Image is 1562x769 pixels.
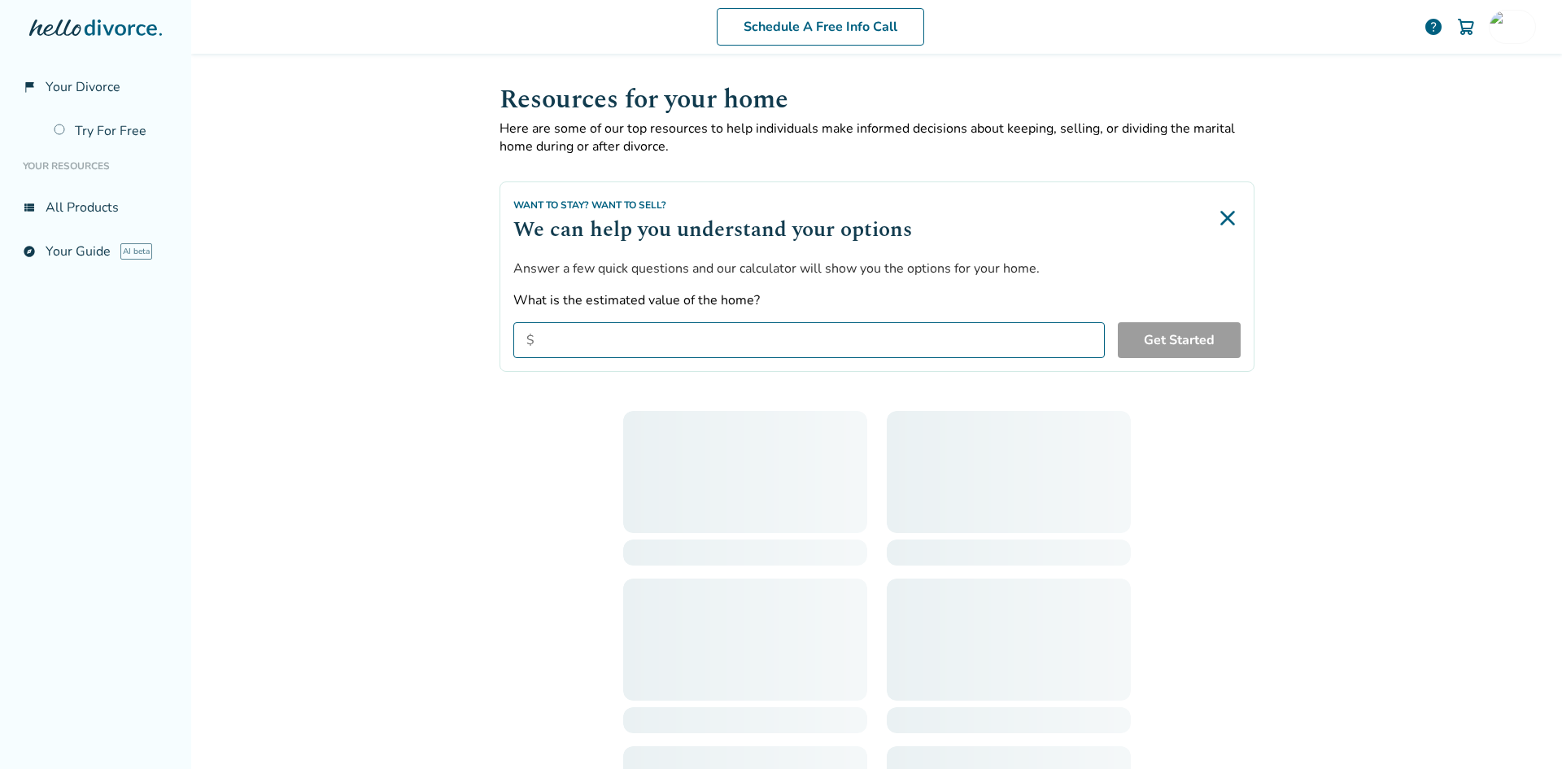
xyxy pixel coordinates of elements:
span: Your Divorce [46,78,120,96]
p: Answer a few quick questions and our calculator will show you the options for your home. [513,259,1241,278]
li: Your Resources [13,150,178,182]
p: Here are some of our top resources to help individuals make informed decisions about keeping, sel... [500,120,1254,155]
a: exploreYour GuideAI beta [13,233,178,270]
a: flag_2Your Divorce [13,68,178,106]
a: help [1424,17,1443,37]
a: Try For Free [44,112,178,150]
span: view_list [23,201,36,214]
h1: Resources for your home [500,80,1254,120]
span: flag_2 [23,81,36,94]
span: AI beta [120,243,152,260]
label: What is the estimated value of the home? [513,291,1241,309]
img: Close [1215,205,1241,231]
img: Cart [1456,17,1476,37]
img: mjmuzik1234@gmail.com [1490,11,1522,43]
span: Want to Stay? Want to Sell? [513,199,666,212]
a: view_listAll Products [13,189,178,226]
h2: We can help you understand your options [513,213,912,246]
span: explore [23,245,36,258]
button: Get Started [1118,322,1241,358]
a: Schedule A Free Info Call [717,8,924,46]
